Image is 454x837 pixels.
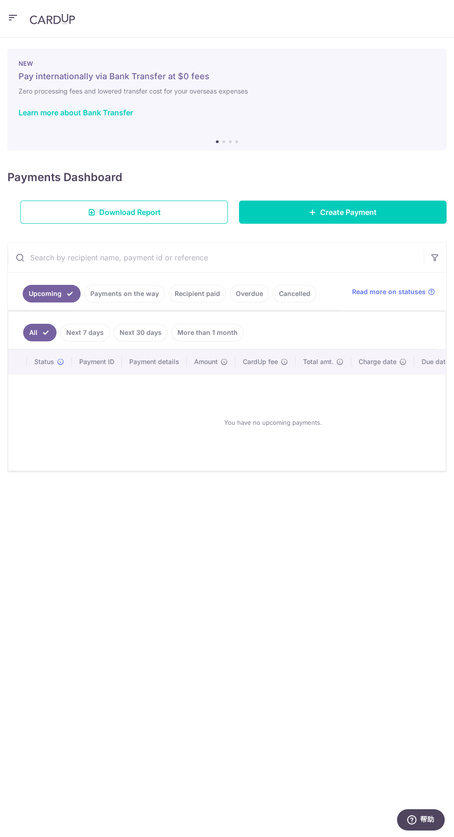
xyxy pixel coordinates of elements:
a: Download Report [20,201,228,224]
th: Payment details [122,350,187,374]
a: Next 30 days [113,324,168,341]
a: Create Payment [239,201,447,224]
th: Payment ID [72,350,122,374]
a: Payments on the way [84,285,165,302]
iframe: 打开一个小组件，您可以在其中找到更多信息 [397,809,445,832]
a: Recipient paid [169,285,226,302]
span: Charge date [359,357,397,366]
span: Amount [194,357,218,366]
h5: Pay internationally via Bank Transfer at $0 fees [19,71,435,82]
h6: Zero processing fees and lowered transfer cost for your overseas expenses [19,86,435,97]
span: Read more on statuses [352,287,426,296]
input: Search by recipient name, payment id or reference [8,243,424,272]
a: Upcoming [23,285,81,302]
a: Overdue [230,285,269,302]
a: All [23,324,57,341]
a: More than 1 month [171,324,244,341]
span: CardUp fee [243,357,278,366]
span: Status [34,357,54,366]
span: Total amt. [303,357,334,366]
img: CardUp [30,13,75,25]
a: Cancelled [273,285,316,302]
span: Download Report [99,207,161,218]
p: NEW [19,60,435,67]
span: Create Payment [320,207,377,218]
a: Learn more about Bank Transfer [19,108,133,117]
h4: Payments Dashboard [7,169,122,186]
a: Next 7 days [60,324,110,341]
span: Due date [422,357,449,366]
a: Read more on statuses [352,287,435,296]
